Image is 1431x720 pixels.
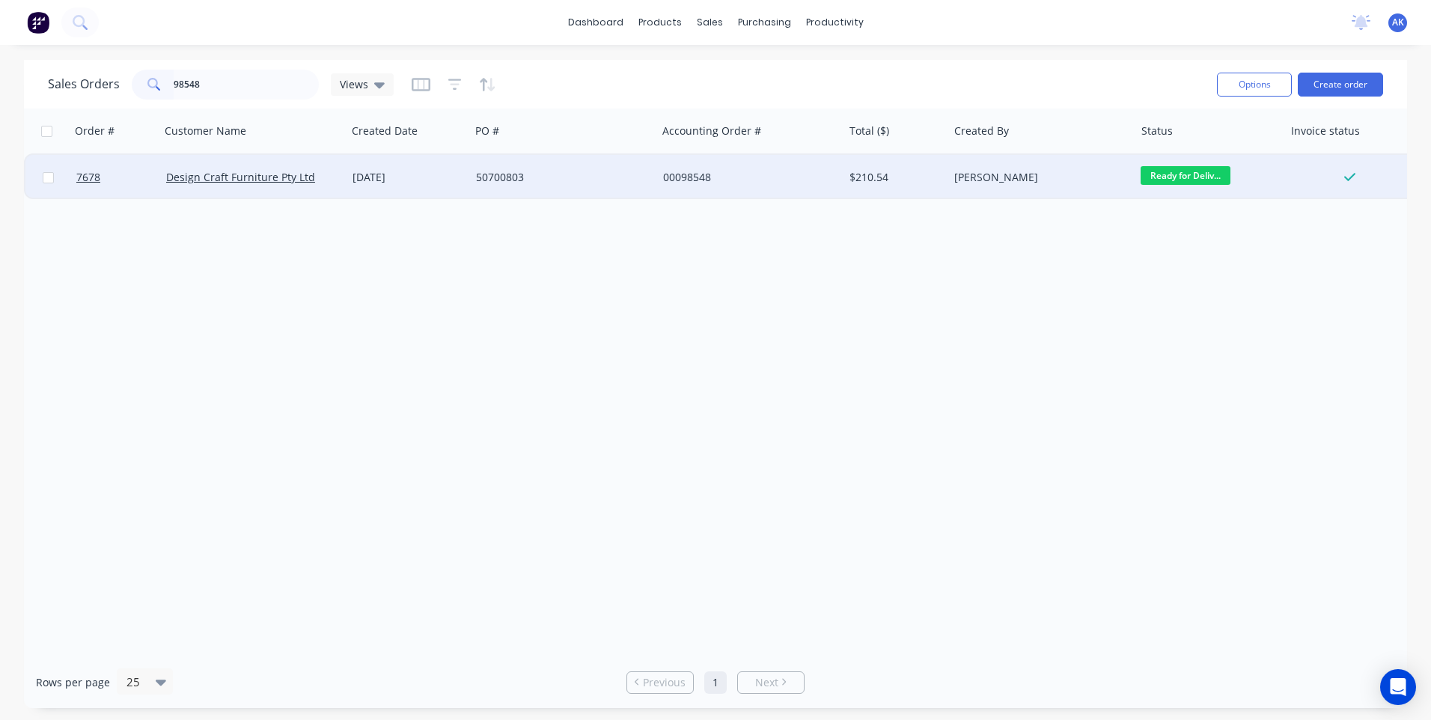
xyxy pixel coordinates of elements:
[1392,16,1404,29] span: AK
[627,675,693,690] a: Previous page
[1298,73,1383,97] button: Create order
[1291,123,1360,138] div: Invoice status
[663,170,829,185] div: 00098548
[954,123,1009,138] div: Created By
[1141,166,1230,185] span: Ready for Deliv...
[76,155,166,200] a: 7678
[643,675,686,690] span: Previous
[849,123,889,138] div: Total ($)
[954,170,1120,185] div: [PERSON_NAME]
[620,671,811,694] ul: Pagination
[76,170,100,185] span: 7678
[36,675,110,690] span: Rows per page
[730,11,799,34] div: purchasing
[352,123,418,138] div: Created Date
[662,123,761,138] div: Accounting Order #
[704,671,727,694] a: Page 1 is your current page
[165,123,246,138] div: Customer Name
[1380,669,1416,705] div: Open Intercom Messenger
[353,170,464,185] div: [DATE]
[475,123,499,138] div: PO #
[1217,73,1292,97] button: Options
[849,170,937,185] div: $210.54
[476,170,642,185] div: 50700803
[48,77,120,91] h1: Sales Orders
[738,675,804,690] a: Next page
[174,70,320,100] input: Search...
[75,123,115,138] div: Order #
[340,76,368,92] span: Views
[799,11,871,34] div: productivity
[27,11,49,34] img: Factory
[1141,123,1173,138] div: Status
[631,11,689,34] div: products
[755,675,778,690] span: Next
[166,170,315,184] a: Design Craft Furniture Pty Ltd
[561,11,631,34] a: dashboard
[689,11,730,34] div: sales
